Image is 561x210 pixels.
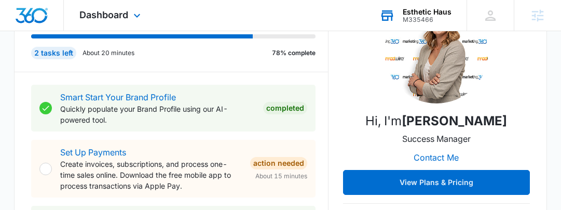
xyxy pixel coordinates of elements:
button: Contact Me [403,145,469,170]
p: Success Manager [402,133,471,145]
strong: [PERSON_NAME] [402,113,507,128]
a: Set Up Payments [60,147,126,157]
button: View Plans & Pricing [343,170,530,195]
p: Hi, I'm [365,112,507,130]
p: Create invoices, subscriptions, and process one-time sales online. Download the free mobile app t... [60,159,242,191]
div: Completed [263,102,307,114]
a: Smart Start Your Brand Profile [60,92,176,102]
span: About 15 minutes [255,172,307,181]
div: account name [403,8,451,16]
p: About 20 minutes [83,48,134,58]
p: 78% complete [272,48,316,58]
div: 2 tasks left [31,47,76,59]
div: Action Needed [250,157,307,169]
span: Dashboard [79,9,128,20]
div: account id [403,16,451,23]
p: Quickly populate your Brand Profile using our AI-powered tool. [60,103,255,125]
